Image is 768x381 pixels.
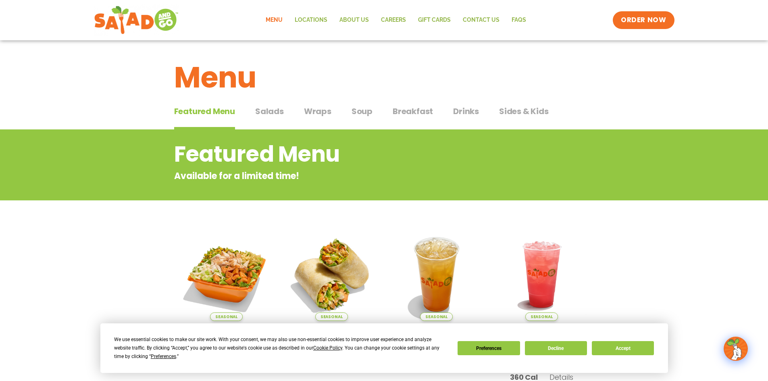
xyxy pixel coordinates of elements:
div: Cookie Consent Prompt [100,323,668,373]
span: Seasonal [420,312,453,321]
button: Accept [592,341,654,355]
span: Drinks [453,105,479,117]
a: About Us [333,11,375,29]
div: Tabbed content [174,102,594,130]
span: Seasonal [210,312,243,321]
a: ORDER NOW [613,11,674,29]
img: wpChatIcon [724,337,747,360]
a: GIFT CARDS [412,11,457,29]
a: Contact Us [457,11,506,29]
span: Preferences [151,354,176,359]
span: Soup [352,105,373,117]
img: new-SAG-logo-768×292 [94,4,179,36]
span: Sides & Kids [499,105,549,117]
button: Decline [525,341,587,355]
button: Preferences [458,341,520,355]
span: Featured Menu [174,105,235,117]
span: Wraps [304,105,331,117]
div: We use essential cookies to make our site work. With your consent, we may also use non-essential ... [114,335,448,361]
p: Available for a limited time! [174,169,529,183]
a: FAQs [506,11,532,29]
span: Cookie Policy [313,345,342,351]
span: Salads [255,105,284,117]
h1: Menu [174,56,594,99]
span: Breakfast [393,105,433,117]
span: ORDER NOW [621,15,666,25]
img: Product photo for Blackberry Bramble Lemonade [495,228,588,321]
a: Menu [260,11,289,29]
img: Product photo for Southwest Harvest Wrap [285,228,378,321]
a: Careers [375,11,412,29]
span: Seasonal [525,312,558,321]
img: Product photo for Southwest Harvest Salad [180,228,273,321]
img: Product photo for Apple Cider Lemonade [390,228,483,321]
nav: Menu [260,11,532,29]
h2: Featured Menu [174,138,529,171]
span: Seasonal [315,312,348,321]
a: Locations [289,11,333,29]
